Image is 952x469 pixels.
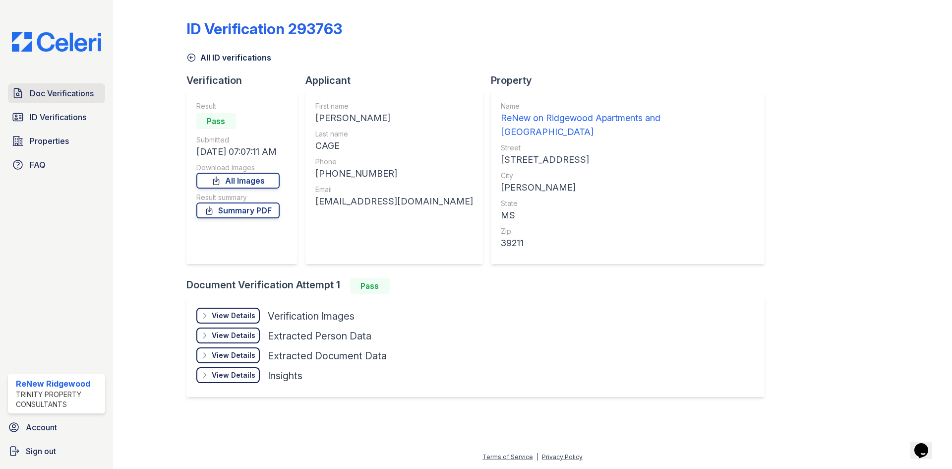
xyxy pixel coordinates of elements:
div: Trinity Property Consultants [16,390,101,409]
span: Properties [30,135,69,147]
div: | [536,453,538,461]
span: Sign out [26,445,56,457]
div: ReNew on Ridgewood Apartments and [GEOGRAPHIC_DATA] [501,111,755,139]
div: City [501,171,755,181]
div: State [501,199,755,208]
div: Last name [315,129,473,139]
span: Doc Verifications [30,87,94,99]
div: CAGE [315,139,473,153]
div: View Details [212,350,255,360]
a: Summary PDF [196,202,280,218]
a: All ID verifications [186,52,271,64]
div: Name [501,101,755,111]
div: Pass [196,113,236,129]
div: Zip [501,226,755,236]
div: [PHONE_NUMBER] [315,167,473,181]
a: Properties [8,131,105,151]
div: Email [315,185,473,195]
div: 39211 [501,236,755,250]
div: View Details [212,331,255,340]
span: Account [26,421,57,433]
div: Extracted Person Data [268,329,371,343]
div: Result summary [196,193,280,202]
div: [EMAIL_ADDRESS][DOMAIN_NAME] [315,195,473,208]
div: Pass [350,278,390,294]
div: Result [196,101,280,111]
a: Privacy Policy [542,453,583,461]
div: View Details [212,311,255,321]
div: Extracted Document Data [268,349,387,363]
div: [DATE] 07:07:11 AM [196,145,280,159]
a: All Images [196,173,280,189]
div: [PERSON_NAME] [315,111,473,125]
div: ID Verification 293763 [186,20,342,38]
a: Sign out [4,441,109,461]
div: Insights [268,369,302,383]
div: MS [501,208,755,222]
div: Document Verification Attempt 1 [186,278,773,294]
img: CE_Logo_Blue-a8612792a0a2168367f1c8372b55b34899dd931a85d93a1a3d3e32e68fde9ad4.png [4,32,109,52]
div: Verification Images [268,309,355,323]
div: [STREET_ADDRESS] [501,153,755,167]
span: ID Verifications [30,111,86,123]
div: Submitted [196,135,280,145]
div: Verification [186,73,305,87]
a: Doc Verifications [8,83,105,103]
iframe: chat widget [910,429,942,459]
div: Applicant [305,73,491,87]
div: ReNew Ridgewood [16,378,101,390]
div: View Details [212,370,255,380]
div: First name [315,101,473,111]
div: Phone [315,157,473,167]
span: FAQ [30,159,46,171]
div: Property [491,73,773,87]
div: Street [501,143,755,153]
a: FAQ [8,155,105,175]
a: Name ReNew on Ridgewood Apartments and [GEOGRAPHIC_DATA] [501,101,755,139]
a: Account [4,417,109,437]
a: ID Verifications [8,107,105,127]
a: Terms of Service [482,453,533,461]
div: [PERSON_NAME] [501,181,755,195]
div: Download Images [196,163,280,173]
